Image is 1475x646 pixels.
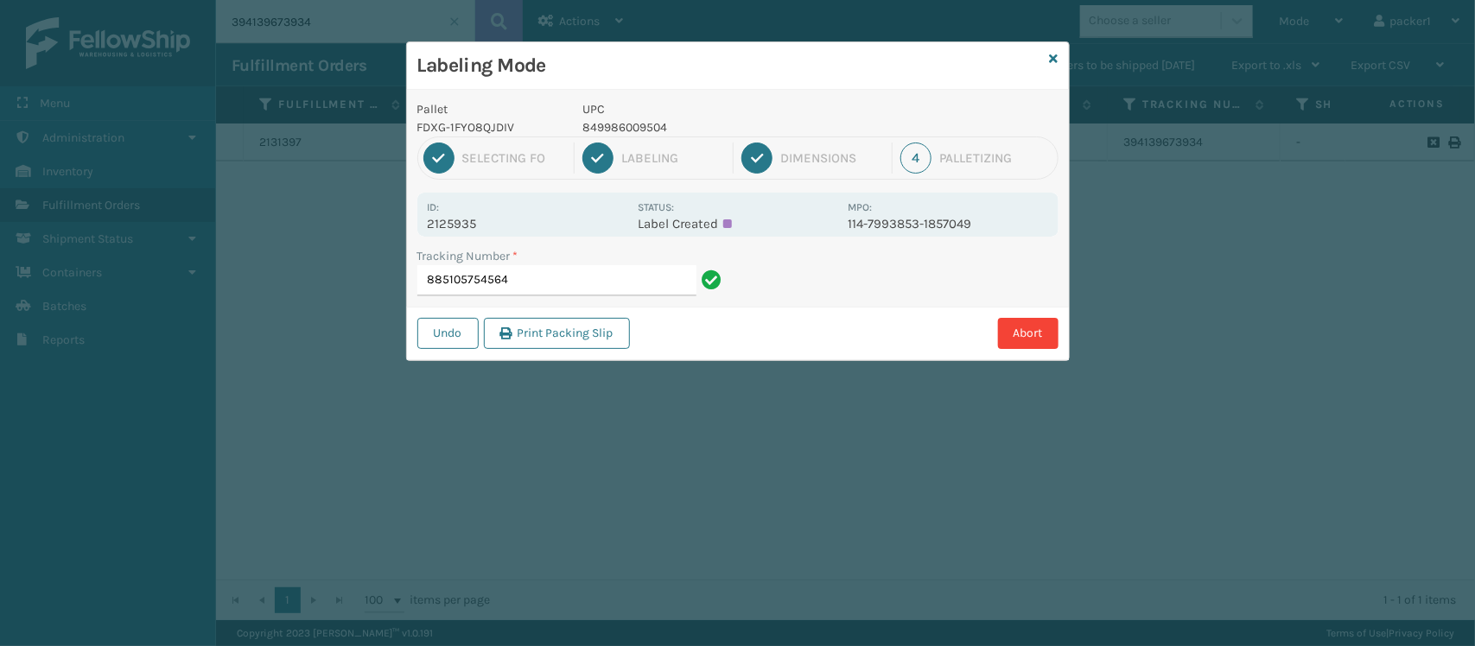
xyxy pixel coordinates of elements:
[638,201,674,213] label: Status:
[621,150,725,166] div: Labeling
[417,53,1043,79] h3: Labeling Mode
[939,150,1052,166] div: Palletizing
[638,216,837,231] p: Label Created
[417,318,479,349] button: Undo
[484,318,630,349] button: Print Packing Slip
[582,100,837,118] p: UPC
[582,142,614,174] div: 2
[582,118,837,136] p: 849986009504
[848,201,872,213] label: MPO:
[848,216,1047,231] p: 114-7993853-1857049
[417,247,518,265] label: Tracking Number
[417,118,563,136] p: FDXG-1FYO8QJDIV
[417,100,563,118] p: Pallet
[780,150,884,166] div: Dimensions
[428,216,627,231] p: 2125935
[741,142,772,174] div: 3
[423,142,455,174] div: 1
[900,142,931,174] div: 4
[428,201,440,213] label: Id:
[462,150,566,166] div: Selecting FO
[998,318,1059,349] button: Abort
